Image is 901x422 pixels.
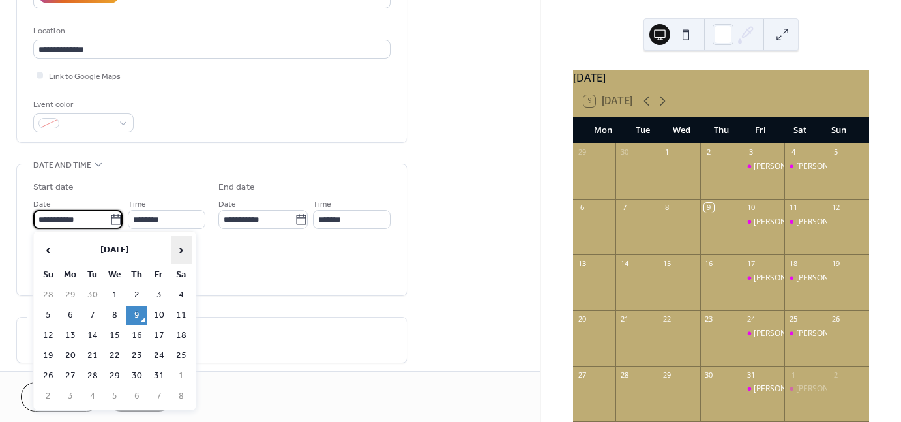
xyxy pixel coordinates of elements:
[831,147,840,157] div: 5
[171,367,192,385] td: 1
[60,286,81,305] td: 29
[619,258,629,268] div: 14
[741,117,780,143] div: Fri
[171,346,192,365] td: 25
[831,258,840,268] div: 19
[788,314,798,324] div: 25
[38,306,59,325] td: 5
[746,370,756,380] div: 31
[60,306,81,325] td: 6
[126,367,147,385] td: 30
[662,203,672,213] div: 8
[583,117,623,143] div: Mon
[754,217,831,228] div: [PERSON_NAME] Live
[126,326,147,345] td: 16
[149,306,170,325] td: 10
[831,203,840,213] div: 12
[754,273,831,284] div: [PERSON_NAME] Live
[784,328,827,339] div: Floyd Bauler Live
[82,387,103,406] td: 4
[704,258,714,268] div: 16
[82,367,103,385] td: 28
[704,147,714,157] div: 2
[128,198,146,211] span: Time
[702,117,741,143] div: Thu
[746,258,756,268] div: 17
[38,367,59,385] td: 26
[33,181,74,194] div: Start date
[38,265,59,284] th: Su
[743,161,785,172] div: Taylor Graves Live
[619,147,629,157] div: 30
[218,181,255,194] div: End date
[21,382,101,412] button: Cancel
[743,217,785,228] div: Nate Nelson Live
[623,117,662,143] div: Tue
[60,265,81,284] th: Mo
[662,314,672,324] div: 22
[746,314,756,324] div: 24
[82,346,103,365] td: 21
[796,273,874,284] div: [PERSON_NAME] Live
[38,387,59,406] td: 2
[33,158,91,172] span: Date and time
[38,286,59,305] td: 28
[49,70,121,83] span: Link to Google Maps
[171,265,192,284] th: Sa
[619,203,629,213] div: 7
[149,387,170,406] td: 7
[38,346,59,365] td: 19
[104,265,125,284] th: We
[662,117,702,143] div: Wed
[784,273,827,284] div: Ricky Montijo Live
[82,286,103,305] td: 30
[126,346,147,365] td: 23
[171,286,192,305] td: 4
[796,328,874,339] div: [PERSON_NAME] Live
[788,370,798,380] div: 1
[796,217,874,228] div: [PERSON_NAME] Live
[577,147,587,157] div: 29
[171,326,192,345] td: 18
[746,203,756,213] div: 10
[573,70,869,85] div: [DATE]
[33,98,131,112] div: Event color
[577,314,587,324] div: 20
[784,384,827,395] div: Anthony Moreno Duo Live
[104,346,125,365] td: 22
[38,326,59,345] td: 12
[662,147,672,157] div: 1
[171,306,192,325] td: 11
[126,265,147,284] th: Th
[796,384,891,395] div: [PERSON_NAME] Duo Live
[82,265,103,284] th: Tu
[754,161,831,172] div: [PERSON_NAME] Live
[126,306,147,325] td: 9
[831,370,840,380] div: 2
[60,236,170,264] th: [DATE]
[313,198,331,211] span: Time
[149,286,170,305] td: 3
[662,370,672,380] div: 29
[126,387,147,406] td: 6
[619,370,629,380] div: 28
[754,328,831,339] div: [PERSON_NAME] Live
[38,237,58,263] span: ‹
[784,161,827,172] div: Curt & Hannah Live
[149,265,170,284] th: Fr
[788,147,798,157] div: 4
[60,387,81,406] td: 3
[104,387,125,406] td: 5
[662,258,672,268] div: 15
[704,203,714,213] div: 9
[619,314,629,324] div: 21
[171,237,191,263] span: ›
[577,203,587,213] div: 6
[82,326,103,345] td: 14
[149,326,170,345] td: 17
[780,117,819,143] div: Sat
[149,367,170,385] td: 31
[126,286,147,305] td: 2
[104,306,125,325] td: 8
